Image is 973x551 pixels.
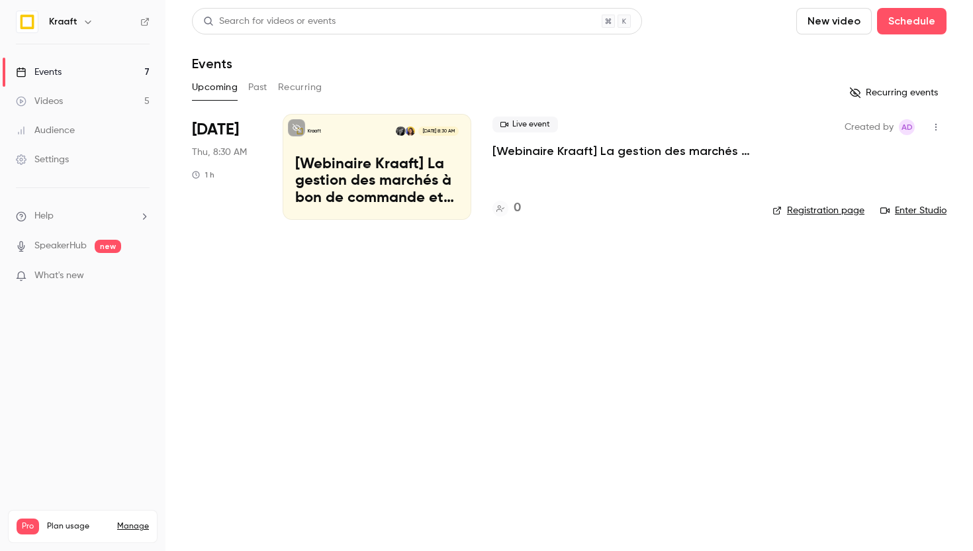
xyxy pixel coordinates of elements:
div: Audience [16,124,75,137]
span: new [95,240,121,253]
span: Alice de Guyenro [899,119,915,135]
h6: Kraaft [49,15,77,28]
a: [Webinaire Kraaft] La gestion des marchés à bon de commande et des petites interventions [492,143,751,159]
li: help-dropdown-opener [16,209,150,223]
p: Kraaft [308,128,321,134]
button: Recurring [278,77,322,98]
span: [DATE] 8:30 AM [418,126,458,136]
button: New video [796,8,872,34]
span: Plan usage [47,521,109,532]
span: Thu, 8:30 AM [192,146,247,159]
span: Created by [845,119,894,135]
a: [Webinaire Kraaft] La gestion des marchés à bon de commande et des petites interventionsKraaftNas... [283,114,471,220]
div: Sep 18 Thu, 8:30 AM (Europe/Paris) [192,114,261,220]
a: SpeakerHub [34,239,87,253]
img: Alice de Guyenro [396,126,405,136]
button: Schedule [877,8,947,34]
div: Videos [16,95,63,108]
iframe: Noticeable Trigger [134,270,150,282]
h1: Events [192,56,232,72]
div: Search for videos or events [203,15,336,28]
h4: 0 [514,199,521,217]
div: Events [16,66,62,79]
a: Enter Studio [880,204,947,217]
a: Registration page [772,204,864,217]
span: Ad [902,119,913,135]
span: Pro [17,519,39,534]
span: What's new [34,269,84,283]
span: [DATE] [192,119,239,140]
span: Live event [492,117,558,132]
img: Kraaft [17,11,38,32]
div: 1 h [192,170,214,180]
button: Upcoming [192,77,238,98]
a: 0 [492,199,521,217]
a: Manage [117,521,149,532]
span: Help [34,209,54,223]
p: [Webinaire Kraaft] La gestion des marchés à bon de commande et des petites interventions [295,156,459,207]
div: Settings [16,153,69,166]
button: Recurring events [844,82,947,103]
button: Past [248,77,267,98]
img: Nastasia Goudal [406,126,415,136]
